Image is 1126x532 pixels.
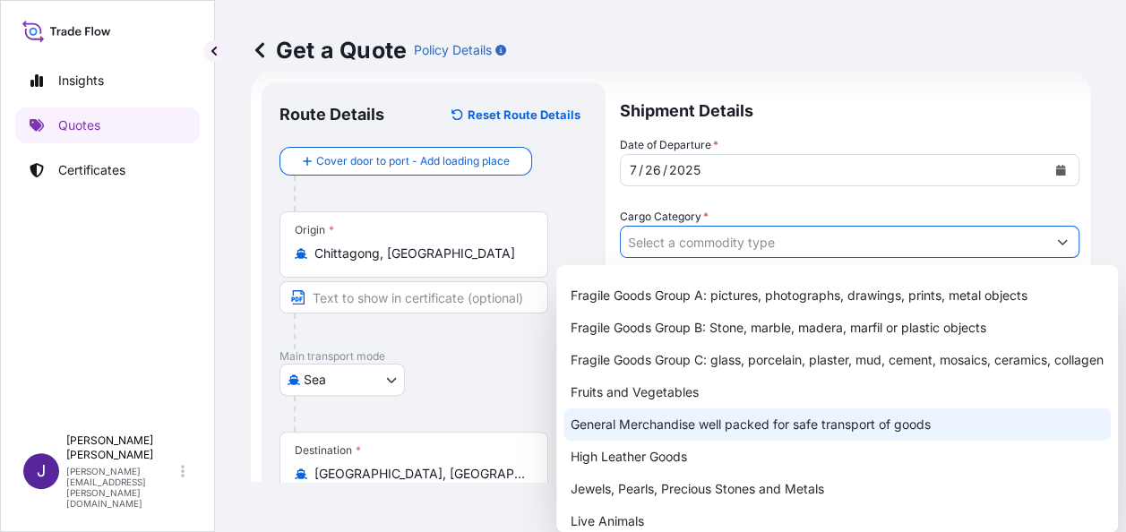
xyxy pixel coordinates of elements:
div: Fragile Goods Group B: Stone, marble, madera, marfil or plastic objects [563,312,1111,344]
span: Sea [304,371,326,389]
p: Quotes [58,116,100,134]
div: General Merchandise well packed for safe transport of goods [563,408,1111,441]
div: Fragile Goods Group A: pictures, photographs, drawings, prints, metal objects [563,279,1111,312]
input: Origin [314,245,526,262]
button: Select transport [279,364,405,396]
div: Fruits and Vegetables [563,376,1111,408]
p: Route Details [279,104,384,125]
label: Cargo Category [620,208,709,226]
p: Policy Details [414,41,492,59]
span: Cover door to port - Add loading place [316,152,510,170]
input: Select a commodity type [621,226,1046,258]
div: Origin [295,223,334,237]
p: Get a Quote [251,36,407,64]
p: Insights [58,72,104,90]
div: Fragile Goods Group C: glass, porcelain, plaster, mud, cement, mosaics, ceramics, collagen [563,344,1111,376]
p: [PERSON_NAME][EMAIL_ADDRESS][PERSON_NAME][DOMAIN_NAME] [66,466,177,509]
p: Shipment Details [620,82,1079,136]
p: [PERSON_NAME] [PERSON_NAME] [66,433,177,462]
span: Date of Departure [620,136,718,154]
div: / [639,159,643,181]
button: Show suggestions [1046,226,1079,258]
div: day, [643,159,663,181]
p: Reset Route Details [468,106,580,124]
div: High Leather Goods [563,441,1111,473]
div: year, [667,159,702,181]
div: Destination [295,443,361,458]
div: Jewels, Pearls, Precious Stones and Metals [563,473,1111,505]
div: month, [628,159,639,181]
input: Text to appear on certificate [279,281,548,313]
span: J [37,462,46,480]
input: Destination [314,465,526,483]
div: / [663,159,667,181]
p: Main transport mode [279,349,588,364]
p: Certificates [58,161,125,179]
button: Calendar [1046,156,1075,184]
